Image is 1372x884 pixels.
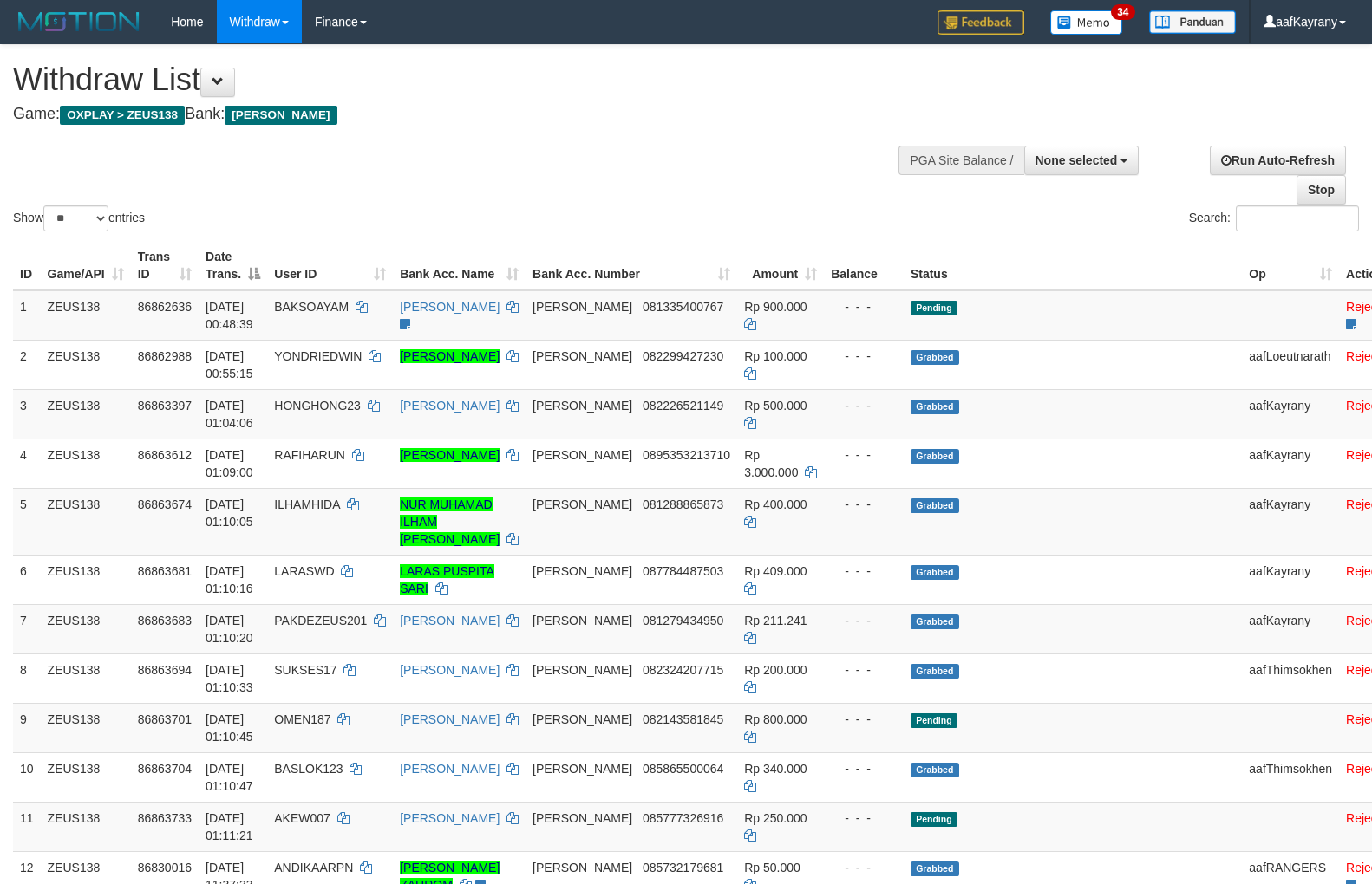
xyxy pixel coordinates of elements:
img: MOTION_logo.png [13,9,145,35]
td: ZEUS138 [41,653,131,703]
div: - - - [831,661,897,679]
a: [PERSON_NAME] [400,349,500,363]
input: Search: [1236,205,1359,231]
a: Stop [1297,175,1346,205]
span: Copy 082143581845 to clipboard [643,712,723,726]
span: None selected [1036,153,1118,167]
span: Copy 082299427230 to clipboard [643,349,723,363]
div: - - - [831,859,897,876]
td: 9 [13,703,41,752]
span: YONDRIEDWIN [274,349,362,363]
td: ZEUS138 [41,340,131,389]
td: ZEUS138 [41,389,131,439]
span: Rp 800.000 [744,712,807,726]
span: [DATE] 01:10:45 [206,712,253,744]
td: ZEUS138 [41,290,131,341]
span: LARASWD [274,564,334,578]
td: ZEUS138 [41,439,131,488]
td: 1 [13,290,41,341]
a: [PERSON_NAME] [400,811,500,825]
div: PGA Site Balance / [898,146,1023,175]
span: Rp 340.000 [744,762,807,776]
span: 86863733 [138,811,192,825]
td: 6 [13,555,41,604]
span: 86863681 [138,564,192,578]
div: - - - [831,446,897,464]
span: [PERSON_NAME] [532,811,632,825]
a: LARAS PUSPITA SARI [400,564,494,595]
span: [DATE] 01:10:33 [206,663,253,694]
span: [DATE] 00:48:39 [206,300,253,331]
span: Rp 409.000 [744,564,807,578]
span: [PERSON_NAME] [532,762,632,776]
td: ZEUS138 [41,488,131,555]
th: Bank Acc. Name: activate to sort column ascending [393,241,526,290]
td: 8 [13,653,41,703]
a: [PERSON_NAME] [400,399,500,413]
div: - - - [831,562,897,580]
span: 86862988 [138,349,192,363]
img: Feedback.jpg [938,10,1024,35]
h1: Withdraw List [13,62,898,97]
span: [PERSON_NAME] [532,663,632,677]
th: ID [13,241,41,290]
span: PAKDEZEUS201 [274,614,367,627]
span: [DATE] 00:55:15 [206,349,253,380]
a: NUR MUHAMAD ILHAM [PERSON_NAME] [400,497,500,546]
span: Grabbed [911,498,959,513]
a: [PERSON_NAME] [400,300,500,314]
span: Copy 0895353213710 to clipboard [643,448,730,462]
span: 86863701 [138,712,192,726]
span: Rp 250.000 [744,811,807,825]
div: - - - [831,298,897,315]
span: [PERSON_NAME] [225,106,336,125]
div: - - - [831,809,897,827]
span: Grabbed [911,614,959,629]
span: [DATE] 01:10:16 [206,564,253,595]
span: [PERSON_NAME] [532,349,632,363]
span: Grabbed [911,664,959,679]
span: 86863397 [138,399,192,413]
td: aafKayrany [1242,488,1339,555]
span: [PERSON_NAME] [532,861,632,874]
span: 86863674 [138,497,192,511]
span: 86863694 [138,663,192,677]
span: [PERSON_NAME] [532,300,632,314]
td: aafThimsokhen [1242,752,1339,802]
td: 3 [13,389,41,439]
span: 86863683 [138,614,192,627]
td: ZEUS138 [41,752,131,802]
td: ZEUS138 [41,703,131,752]
span: ILHAMHIDA [274,497,339,511]
span: 86863612 [138,448,192,462]
span: [DATE] 01:10:05 [206,497,253,529]
td: aafKayrany [1242,604,1339,653]
th: User ID: activate to sort column ascending [267,241,393,290]
td: aafKayrany [1242,439,1339,488]
span: 86862636 [138,300,192,314]
div: - - - [831,397,897,414]
span: OXPLAY > ZEUS138 [60,106,185,125]
th: Balance [824,241,904,290]
span: Pending [911,812,957,827]
a: Run Auto-Refresh [1210,146,1346,175]
span: BAKSOAYAM [274,300,349,314]
span: Copy 087784487503 to clipboard [643,564,723,578]
span: Copy 081279434950 to clipboard [643,614,723,627]
th: Trans ID: activate to sort column ascending [131,241,199,290]
a: [PERSON_NAME] [400,614,500,627]
span: [DATE] 01:11:21 [206,811,253,842]
span: [PERSON_NAME] [532,497,632,511]
span: Copy 081288865873 to clipboard [643,497,723,511]
span: [DATE] 01:10:47 [206,762,253,793]
td: 5 [13,488,41,555]
span: Rp 400.000 [744,497,807,511]
span: Copy 082324207715 to clipboard [643,663,723,677]
td: aafKayrany [1242,555,1339,604]
span: 86863704 [138,762,192,776]
img: Button%20Memo.svg [1050,10,1123,35]
select: Showentries [43,205,108,231]
span: Grabbed [911,449,959,464]
td: 10 [13,752,41,802]
th: Status [904,241,1242,290]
